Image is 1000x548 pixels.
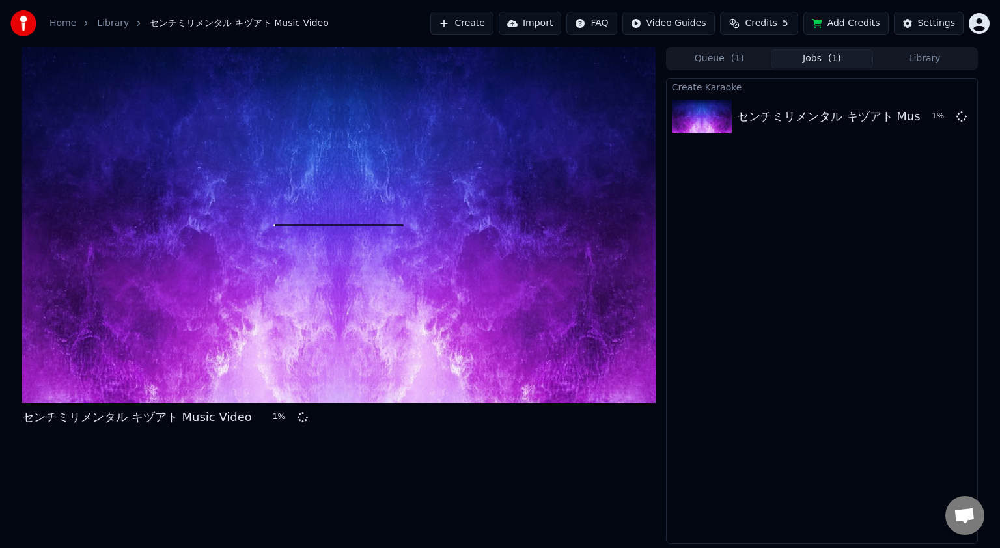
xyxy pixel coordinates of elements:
nav: breadcrumb [49,17,329,30]
div: 1 % [273,412,292,422]
img: youka [10,10,36,36]
button: Library [873,49,976,68]
button: Jobs [771,49,874,68]
button: Settings [894,12,964,35]
div: Create Karaoke [667,79,977,94]
button: Add Credits [803,12,889,35]
a: Home [49,17,76,30]
div: 1 % [932,111,951,122]
a: Library [97,17,129,30]
div: センチミリメンタル キヅアト Music Video [22,408,252,426]
span: Credits [745,17,777,30]
button: Video Guides [622,12,715,35]
button: Create [430,12,493,35]
span: 5 [783,17,788,30]
a: Open chat [945,496,984,535]
div: センチミリメンタル キヅアト Music Video [737,107,967,126]
button: Credits5 [720,12,798,35]
span: センチミリメンタル キヅアト Music Video [150,17,328,30]
button: FAQ [566,12,617,35]
button: Import [499,12,561,35]
button: Queue [668,49,771,68]
div: Settings [918,17,955,30]
span: ( 1 ) [828,52,841,65]
span: ( 1 ) [731,52,744,65]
